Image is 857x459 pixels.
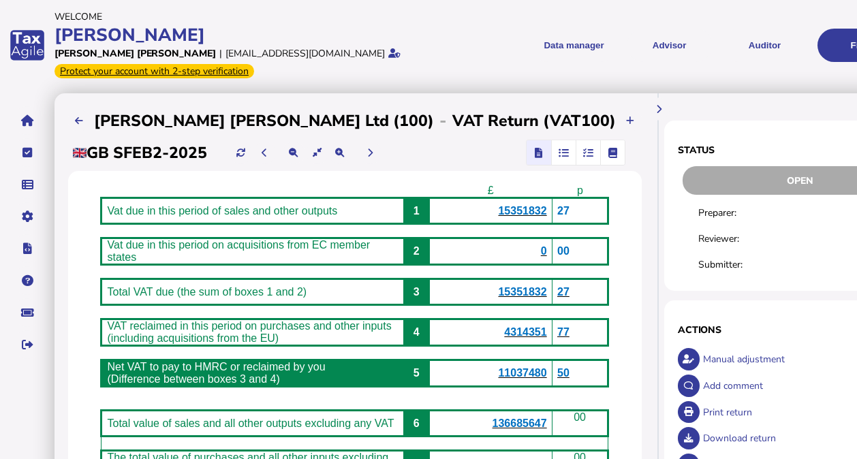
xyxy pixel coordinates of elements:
[678,427,700,449] button: Download return
[576,140,600,165] mat-button-toggle: Reconcilliation view by tax code
[557,367,570,379] span: 50
[13,170,42,199] button: Data manager
[13,298,42,327] button: Raise a support ticket
[698,232,769,245] div: Reviewer:
[619,110,642,132] button: Upload transactions
[230,142,252,164] button: Refresh data for current period
[574,411,586,423] span: 00
[54,64,254,78] div: From Oct 1, 2025, 2-step verification will be required to login. Set it up now...
[498,367,546,379] b: 11037480
[73,142,207,163] h2: GB SFEB2-2025
[414,367,420,379] span: 5
[306,142,328,164] button: Reset the return view
[94,110,434,131] h2: [PERSON_NAME] [PERSON_NAME] Ltd (100)
[13,234,42,263] button: Developer hub links
[54,23,476,47] div: [PERSON_NAME]
[414,417,420,429] span: 6
[108,320,392,344] span: VAT reclaimed in this period on purchases and other inputs (including acquisitions from the EU)
[551,140,576,165] mat-button-toggle: Reconcilliation view by document
[13,138,42,167] button: Tasks
[108,373,280,385] span: (Difference between boxes 3 and 4)
[108,239,371,263] span: Vat due in this period on acquisitions from EC member states
[527,140,551,165] mat-button-toggle: Return view
[54,10,476,23] div: Welcome
[434,110,452,131] div: -
[488,185,494,196] span: £
[225,47,385,60] div: [EMAIL_ADDRESS][DOMAIN_NAME]
[73,148,87,158] img: gb.png
[414,326,420,338] span: 4
[13,106,42,135] button: Home
[452,110,616,131] h2: VAT Return (VAT100)
[359,142,381,164] button: Next period
[498,205,546,217] span: 15351832
[557,205,570,217] span: 27
[722,29,808,62] button: Auditor
[13,330,42,359] button: Sign out
[108,286,307,298] span: Total VAT due (the sum of boxes 1 and 2)
[414,245,420,257] span: 2
[414,205,420,217] span: 1
[627,29,713,62] button: Shows a dropdown of VAT Advisor options
[531,29,617,62] button: Shows a dropdown of Data manager options
[13,266,42,295] button: Help pages
[68,110,91,132] button: Upload list
[698,206,769,219] div: Preparer:
[504,326,546,338] span: 4314351
[498,286,546,298] b: 15351832
[600,140,625,165] mat-button-toggle: Ledger
[108,417,394,429] span: Total value of sales and all other outputs excluding any VAT
[108,361,326,373] span: Net VAT to pay to HMRC or reclaimed by you
[283,142,305,164] button: Make the return view smaller
[678,401,700,424] button: Open printable view of return.
[493,417,547,429] span: 136685647
[678,348,700,370] button: Make an adjustment to this return.
[557,286,570,298] span: 27
[698,258,769,271] div: Submitter:
[219,47,222,60] div: |
[414,286,420,298] span: 3
[388,48,401,58] i: Email verified
[557,245,570,257] span: 00
[108,205,338,217] span: Vat due in this period of sales and other outputs
[577,185,583,196] span: p
[557,326,570,338] span: 77
[253,142,276,164] button: Previous period
[678,375,700,397] button: Make a comment in the activity log.
[541,245,547,257] span: 0
[54,47,216,60] div: [PERSON_NAME] [PERSON_NAME]
[647,98,670,121] button: Hide
[13,202,42,231] button: Manage settings
[328,142,351,164] button: Make the return view larger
